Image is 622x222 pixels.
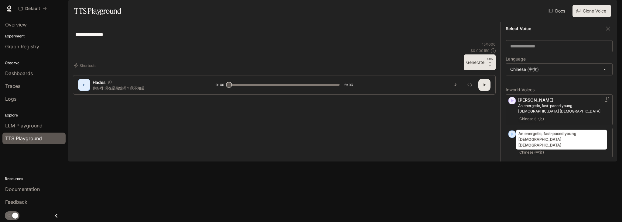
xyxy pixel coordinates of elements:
button: Inspect [464,79,476,91]
button: GenerateCTRL +⏎ [464,54,496,70]
div: An energetic, fast-paced young [DEMOGRAPHIC_DATA] [DEMOGRAPHIC_DATA] [516,130,607,150]
p: Hades [93,79,106,85]
button: Clone Voice [572,5,611,17]
button: Copy Voice ID [106,81,114,84]
p: Default [25,6,40,11]
span: 0:03 [344,82,353,88]
h1: TTS Playground [74,5,121,17]
p: $ 0.000150 [470,48,490,53]
span: 0:00 [216,82,224,88]
a: Docs [547,5,568,17]
p: 15 / 1000 [482,42,496,47]
p: An energetic, fast-paced young Chinese female [518,103,610,114]
p: ⏎ [487,57,493,68]
p: Inworld Voices [506,88,613,92]
button: Copy Voice ID [604,97,610,102]
div: H [79,80,89,90]
p: Language [506,57,526,61]
button: All workspaces [16,2,50,15]
button: Download audio [449,79,461,91]
p: [PERSON_NAME] [518,97,610,103]
div: Chinese (中文) [506,64,612,75]
p: 你好呀 現在是幾點呀？我不知道 [93,85,201,91]
span: Chinese (中文) [518,115,545,123]
button: Shortcuts [73,61,99,70]
span: Chinese (中文) [518,149,545,156]
p: CTRL + [487,57,493,64]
